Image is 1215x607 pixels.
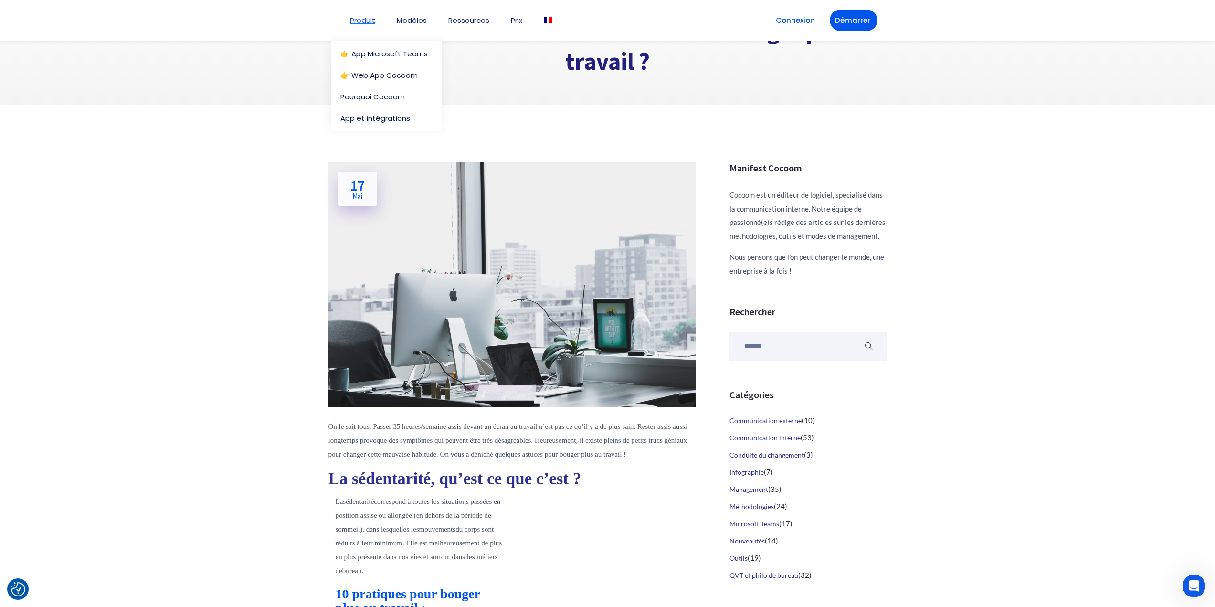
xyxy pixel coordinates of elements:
span: La sédentarité, qu’est ce que c’est ? [328,469,581,488]
li: (14) [729,532,887,550]
a: Infographie [729,468,764,476]
strong: bureau [342,567,362,575]
a: Outils [729,554,748,562]
li: (7) [729,464,887,481]
li: (53) [729,429,887,447]
a: Nouveautés [729,537,765,545]
a: Communication interne [729,434,801,442]
li: (32) [729,567,887,584]
a: App et intégrations [340,115,437,122]
a: Microsoft Teams [729,520,779,528]
a: 👉 Web App Cocoom [340,72,433,79]
a: Connexion [771,10,820,31]
span: La correspond à toutes les situations passées en position assise ou allongée (en dehors de la pér... [336,498,502,575]
a: 17Mai [338,172,377,206]
img: Revisit consent button [11,582,25,596]
p: Cocoom est un éditeur de logiciel, spécialisé dans la communication interne. Notre équipe de pass... [729,188,887,243]
h3: Manifest Cocoom [729,162,887,174]
h1: La sédentarité au bureau – Comment bouger plus au travail ? [328,17,887,76]
a: QVT et philo de bureau [729,571,798,579]
img: Français [544,17,552,23]
button: Consent Preferences [11,582,25,596]
a: Modèles [397,17,427,24]
a: Communication externe [729,416,802,425]
strong: sédentarité [343,498,374,505]
h2: 17 [350,178,365,200]
li: (35) [729,481,887,498]
a: Produit [350,17,375,24]
a: Ressources [448,17,489,24]
a: Management [729,485,768,493]
li: (24) [729,498,887,515]
li: (19) [729,550,887,567]
a: Conduite du changement [729,451,804,459]
a: 👉 App Microsoft Teams [340,50,437,57]
strong: mouvements [419,525,455,533]
a: Démarrer [830,10,877,31]
li: (3) [729,447,887,464]
a: Pourquoi Cocoom [340,93,433,100]
li: (10) [729,412,887,429]
a: Prix [511,17,522,24]
img: bouger [328,162,696,407]
span: On le sait tous. Passer 35 heures/semaine assis devant un écran au travail n’est pas ce qu’il y a... [328,423,687,458]
span: Mai [350,192,365,200]
h3: Catégories [729,389,887,401]
p: Nous pensons que l’on peut changer le monde, une entreprise à la fois ! [729,250,887,277]
li: (17) [729,515,887,532]
a: Méthodologies [729,502,774,511]
iframe: Intercom live chat [1183,575,1205,597]
h3: Rechercher [729,306,887,318]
